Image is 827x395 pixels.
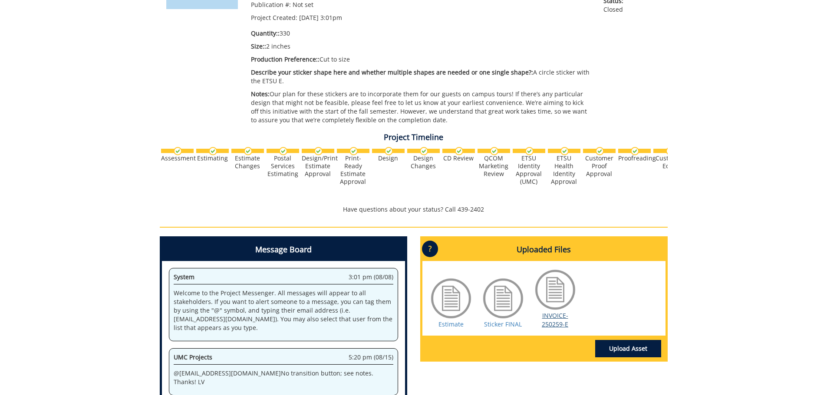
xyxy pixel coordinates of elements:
[251,68,591,85] p: A circle sticker with the ETSU E.
[478,154,510,178] div: QCOM Marketing Review
[337,154,369,186] div: Print-Ready Estimate Approval
[385,147,393,155] img: checkmark
[251,90,270,98] span: Notes:
[596,147,604,155] img: checkmark
[422,241,438,257] p: ?
[251,55,320,63] span: Production Preference::
[349,353,393,362] span: 5:20 pm (08/15)
[299,13,342,22] span: [DATE] 3:01pm
[490,147,498,155] img: checkmark
[618,154,651,162] div: Proofreading
[209,147,217,155] img: checkmark
[372,154,405,162] div: Design
[438,320,464,328] a: Estimate
[631,147,639,155] img: checkmark
[231,154,264,170] div: Estimate Changes
[161,154,194,162] div: Assessment
[251,90,591,124] p: Our plan for these stickers are to incorporate them for our guests on campus tours! If there’s an...
[251,68,533,76] span: Describe your sticker shape here and whether multiple shapes are needed or one single shape?:
[174,273,194,281] span: System
[442,154,475,162] div: CD Review
[162,238,405,261] h4: Message Board
[542,311,568,328] a: INVOICE-250259-E
[244,147,252,155] img: checkmark
[314,147,323,155] img: checkmark
[484,320,522,328] a: Sticker FINAL
[349,273,393,281] span: 3:01 pm (08/08)
[548,154,580,186] div: ETSU Health Identity Approval
[251,29,591,38] p: 330
[583,154,616,178] div: Customer Proof Approval
[422,238,666,261] h4: Uploaded Files
[560,147,569,155] img: checkmark
[174,353,212,361] span: UMC Projects
[349,147,358,155] img: checkmark
[251,29,280,37] span: Quantity::
[595,340,661,357] a: Upload Asset
[174,147,182,155] img: checkmark
[420,147,428,155] img: checkmark
[160,133,668,142] h4: Project Timeline
[302,154,334,178] div: Design/Print Estimate Approval
[251,0,291,9] span: Publication #:
[251,55,591,64] p: Cut to size
[653,154,686,170] div: Customer Edits
[251,13,297,22] span: Project Created:
[196,154,229,162] div: Estimating
[407,154,440,170] div: Design Changes
[525,147,534,155] img: checkmark
[174,369,393,386] p: @ [EMAIL_ADDRESS][DOMAIN_NAME] No transition button; see notes. Thanks! LV
[160,205,668,214] p: Have questions about your status? Call 439-2402
[279,147,287,155] img: checkmark
[251,42,266,50] span: Size::
[666,147,674,155] img: checkmark
[293,0,313,9] span: Not set
[455,147,463,155] img: checkmark
[174,289,393,332] p: Welcome to the Project Messenger. All messages will appear to all stakeholders. If you want to al...
[251,42,591,51] p: 2 inches
[267,154,299,178] div: Postal Services Estimating
[513,154,545,186] div: ETSU Identity Approval (UMC)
